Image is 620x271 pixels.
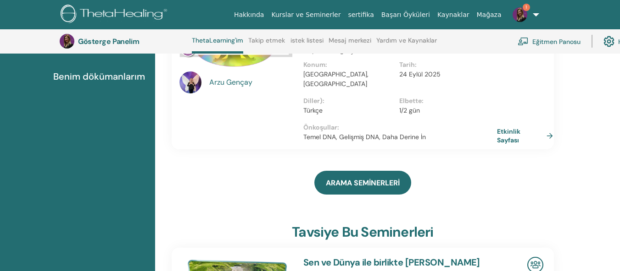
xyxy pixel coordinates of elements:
font: Tamamlanan Seminerler [53,28,107,54]
font: Diller) [303,97,323,105]
a: Mesaj merkezi [329,37,371,51]
font: Mağaza [476,11,501,18]
a: Hakkında [230,6,268,23]
font: Eğitmen Panosu [532,38,581,46]
font: ARAMA SEMİNERLERİ [326,178,400,188]
font: Kaynaklar [437,11,469,18]
a: Mağaza [473,6,505,23]
font: Benim dökümanlarım [53,70,145,82]
font: tavsiye bu seminerleri [292,223,433,241]
font: Önkoşullar [303,123,337,131]
img: cog.svg [603,33,614,49]
font: Konum [303,60,325,69]
font: Gösterge Panelim [78,37,139,46]
font: Etkinlik Sayfası [497,127,520,144]
font: Yardım ve Kaynaklar [376,36,437,44]
font: sertifika [348,11,374,18]
a: Arzu Gençay [209,77,294,88]
font: istek listesi [290,36,324,44]
a: istek listesi [290,37,324,51]
img: logo.png [61,5,170,25]
font: : [323,97,324,105]
font: 1/2 gün [399,106,420,114]
a: Kaynaklar [434,6,473,23]
a: Etkinlik Sayfası [497,127,557,145]
a: Kurslar ve Seminerler [268,6,344,23]
a: Yardım ve Kaynaklar [376,37,437,51]
font: ThetaLearning'im [192,36,243,44]
a: Sen ve Dünya ile birlikte [PERSON_NAME] [303,256,480,268]
font: : [337,123,339,131]
font: : [325,60,327,69]
a: Başarı Öyküleri [378,6,434,23]
font: : [422,97,424,105]
a: sertifika [344,6,377,23]
font: Hayatınızda gerçek Ritmi bulun! [303,46,397,54]
img: chalkboard-teacher.svg [518,37,529,45]
font: Türkçe [303,106,323,114]
font: Mesaj merkezi [329,36,371,44]
font: Gençay [226,77,252,87]
img: default.jpg [179,71,201,93]
a: Eğitmen Panosu [518,31,581,51]
font: Arzu [209,77,224,87]
font: Elbette [399,97,422,105]
font: Takip etmek [248,36,285,44]
font: : [415,60,417,69]
font: Temel DNA, Gelişmiş DNA, Daha Derine İn [303,133,426,141]
font: [GEOGRAPHIC_DATA], [GEOGRAPHIC_DATA] [303,70,369,88]
a: Takip etmek [248,37,285,51]
font: 1 [525,4,527,10]
a: ARAMA SEMİNERLERİ [314,171,411,195]
font: Tarih [399,60,415,69]
font: Başarı Öyküleri [381,11,430,18]
img: default.jpg [60,34,74,49]
a: ThetaLearning'im [192,37,243,54]
font: Kurslar ve Seminerler [271,11,341,18]
font: Hakkında [234,11,264,18]
font: 24 Eylül 2025 [399,70,441,78]
img: default.jpg [513,7,527,22]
